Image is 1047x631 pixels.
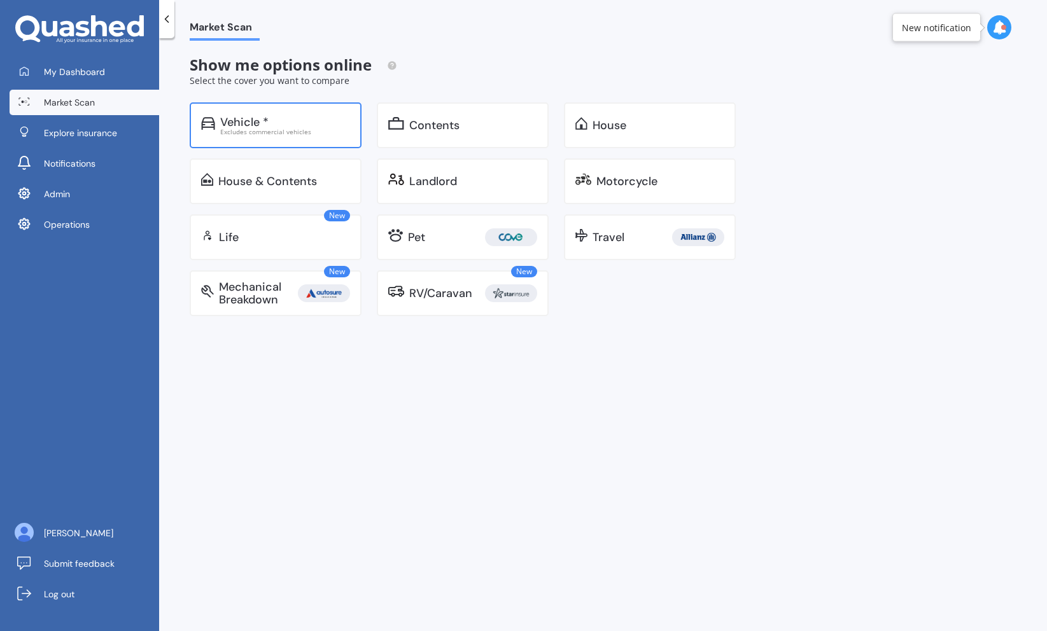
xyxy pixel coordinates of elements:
[15,523,34,542] img: ALV-UjU6YHOUIM1AGx_4vxbOkaOq-1eqc8a3URkVIJkc_iWYmQ98kTe7fc9QMVOBV43MoXmOPfWPN7JjnmUwLuIGKVePaQgPQ...
[388,117,404,130] img: content.01f40a52572271636b6f.svg
[219,281,298,306] div: Mechanical Breakdown
[902,21,971,34] div: New notification
[44,188,70,200] span: Admin
[10,151,159,176] a: Notifications
[409,119,460,132] div: Contents
[44,127,117,139] span: Explore insurance
[220,128,350,135] div: Excludes commercial vehicles
[10,59,159,85] a: My Dashboard
[596,175,657,188] div: Motorcycle
[44,66,105,78] span: My Dashboard
[488,284,535,302] img: Star.webp
[10,551,159,576] a: Submit feedback
[201,173,213,186] img: home-and-contents.b802091223b8502ef2dd.svg
[220,116,269,128] div: Vehicle *
[593,119,626,132] div: House
[44,557,115,570] span: Submit feedback
[511,266,537,277] span: New
[219,231,239,244] div: Life
[488,228,535,246] img: Cove.webp
[593,231,624,244] div: Travel
[201,117,215,130] img: car.f15378c7a67c060ca3f3.svg
[575,229,587,242] img: travel.bdda8d6aa9c3f12c5fe2.svg
[409,175,457,188] div: Landlord
[10,90,159,115] a: Market Scan
[201,229,214,242] img: life.f720d6a2d7cdcd3ad642.svg
[10,581,159,607] a: Log out
[10,120,159,146] a: Explore insurance
[218,175,317,188] div: House & Contents
[10,212,159,237] a: Operations
[44,96,95,109] span: Market Scan
[388,285,404,298] img: rv.0245371a01b30db230af.svg
[44,157,95,170] span: Notifications
[388,173,404,186] img: landlord.470ea2398dcb263567d0.svg
[190,54,397,75] span: Show me options online
[388,229,403,242] img: pet.71f96884985775575a0d.svg
[44,218,90,231] span: Operations
[377,214,549,260] a: Pet
[324,266,350,277] span: New
[201,285,214,298] img: mbi.6615ef239df2212c2848.svg
[408,231,425,244] div: Pet
[300,284,348,302] img: Autosure.webp
[10,181,159,207] a: Admin
[575,173,591,186] img: motorbike.c49f395e5a6966510904.svg
[675,228,722,246] img: Allianz.webp
[409,287,472,300] div: RV/Caravan
[44,588,74,600] span: Log out
[190,21,260,38] span: Market Scan
[190,74,349,87] span: Select the cover you want to compare
[324,210,350,221] span: New
[575,117,587,130] img: home.91c183c226a05b4dc763.svg
[10,520,159,546] a: [PERSON_NAME]
[44,527,113,539] span: [PERSON_NAME]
